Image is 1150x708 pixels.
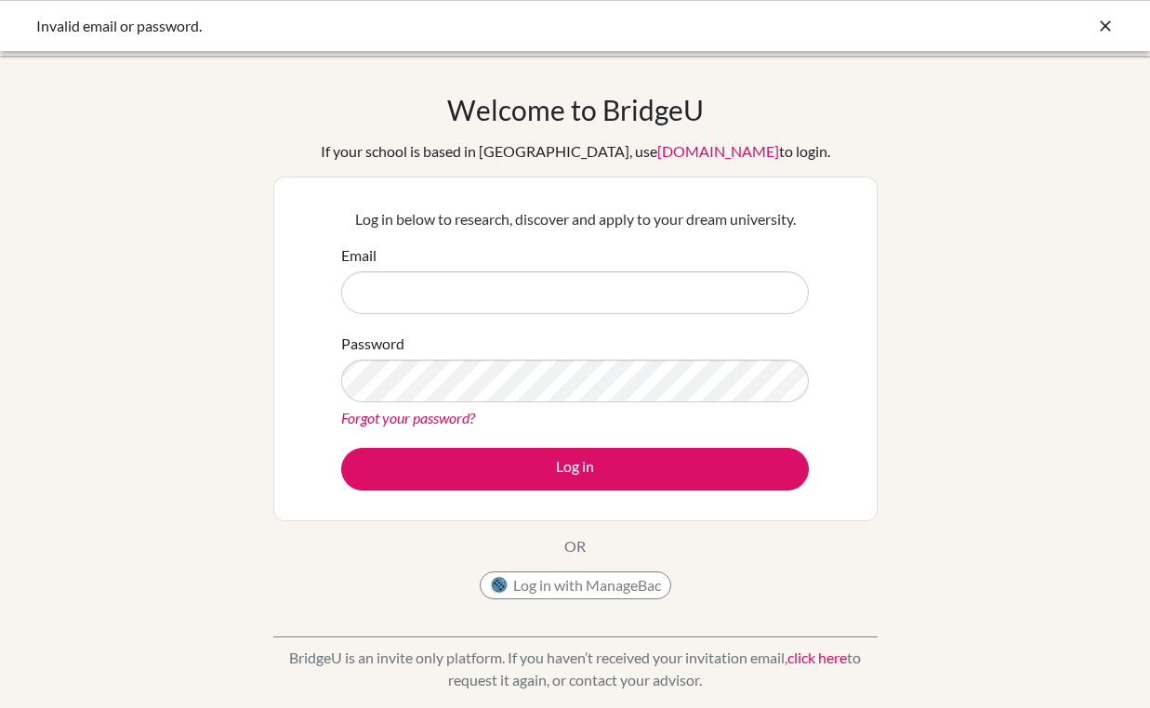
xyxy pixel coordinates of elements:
a: Forgot your password? [341,409,475,426]
p: BridgeU is an invite only platform. If you haven’t received your invitation email, to request it ... [273,647,878,691]
p: Log in below to research, discover and apply to your dream university. [341,208,809,230]
label: Password [341,333,404,355]
button: Log in with ManageBac [480,571,671,599]
div: Invalid email or password. [36,15,836,37]
label: Email [341,244,377,267]
p: OR [564,535,586,557]
button: Log in [341,448,809,491]
div: If your school is based in [GEOGRAPHIC_DATA], use to login. [321,140,830,163]
h1: Welcome to BridgeU [447,93,704,126]
a: [DOMAIN_NAME] [657,142,779,160]
a: click here [787,649,847,666]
